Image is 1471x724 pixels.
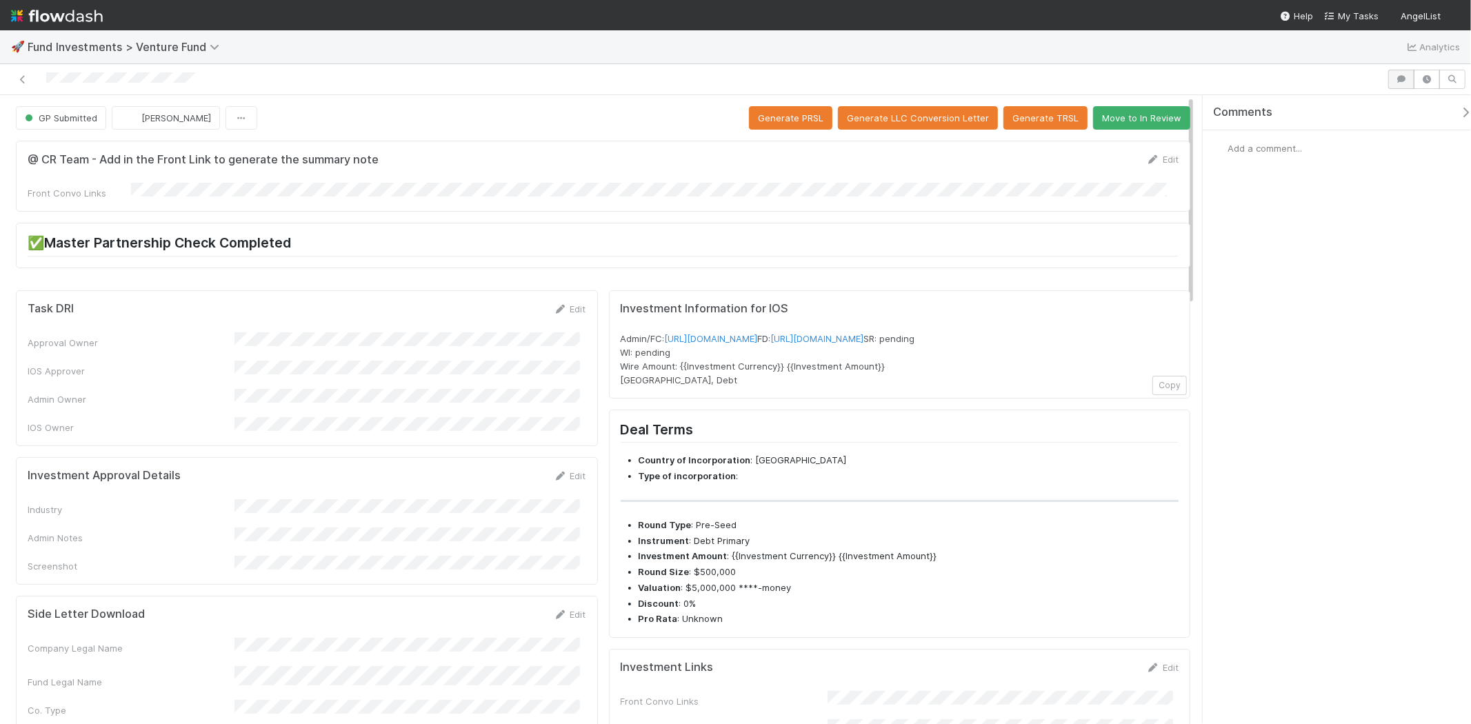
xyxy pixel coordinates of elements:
strong: Round Type [639,519,692,530]
img: avatar_1a1d5361-16dd-4910-a949-020dcd9f55a3.png [1214,141,1228,155]
strong: Investment Amount [639,550,728,561]
a: Edit [1146,154,1179,165]
div: IOS Approver [28,364,234,378]
strong: Discount [639,598,679,609]
a: Edit [554,470,586,481]
h2: Deal Terms [621,421,1179,443]
h2: ✅Master Partnership Check Completed [28,234,1179,256]
button: Generate PRSL [749,106,832,130]
h5: Investment Links [621,661,714,674]
a: [URL][DOMAIN_NAME] [665,333,758,344]
h5: Side Letter Download [28,607,145,621]
h5: Investment Information for IOS [621,302,1179,316]
li: : Debt Primary [639,534,1179,548]
h5: Investment Approval Details [28,469,181,483]
div: Fund Legal Name [28,675,234,689]
a: Edit [554,303,586,314]
li: : Unknown [639,612,1179,626]
li: : {{Investment Currency}} {{Investment Amount}} [639,550,1179,563]
span: Add a comment... [1228,143,1302,154]
button: Move to In Review [1093,106,1190,130]
span: GP Submitted [22,112,97,123]
span: My Tasks [1324,10,1379,21]
button: Copy [1152,376,1187,395]
a: Edit [554,609,586,620]
span: Admin/FC: FD: SR: pending WI: pending Wire Amount: {{Investment Currency}} {{Investment Amount}} ... [621,333,915,385]
span: 🚀 [11,41,25,52]
a: [URL][DOMAIN_NAME] [771,333,864,344]
span: Comments [1213,105,1272,119]
img: avatar_f2899df2-d2b9-483b-a052-ca3b1db2e5e2.png [123,111,137,125]
div: IOS Owner [28,421,234,434]
button: [PERSON_NAME] [112,106,220,130]
li: : [639,470,1179,483]
div: Help [1280,9,1313,23]
div: Company Legal Name [28,641,234,655]
li: : $500,000 [639,565,1179,579]
span: Fund Investments > Venture Fund [28,40,226,54]
a: Edit [1146,662,1179,673]
li: : $5,000,000 ****-money [639,581,1179,595]
strong: Country of Incorporation [639,454,751,465]
h5: @ CR Team - Add in the Front Link to generate the summary note [28,153,379,167]
strong: Type of incorporation [639,470,737,481]
strong: Pro Rata [639,613,678,624]
strong: Instrument [639,535,690,546]
button: GP Submitted [16,106,106,130]
strong: Valuation [639,582,681,593]
div: Front Convo Links [621,694,828,708]
a: Analytics [1405,39,1460,55]
li: : [GEOGRAPHIC_DATA] [639,454,1179,467]
img: avatar_1a1d5361-16dd-4910-a949-020dcd9f55a3.png [1446,10,1460,23]
div: Approval Owner [28,336,234,350]
div: Screenshot [28,559,234,573]
div: Admin Owner [28,392,234,406]
h5: Task DRI [28,302,74,316]
li: : 0% [639,597,1179,611]
a: My Tasks [1324,9,1379,23]
span: [PERSON_NAME] [141,112,211,123]
div: Admin Notes [28,531,234,545]
span: AngelList [1401,10,1441,21]
strong: Round Size [639,566,690,577]
button: Generate LLC Conversion Letter [838,106,998,130]
div: Front Convo Links [28,186,131,200]
div: Co. Type [28,703,234,717]
li: : Pre-Seed [639,519,1179,532]
img: logo-inverted-e16ddd16eac7371096b0.svg [11,4,103,28]
div: Industry [28,503,234,516]
button: Generate TRSL [1003,106,1088,130]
